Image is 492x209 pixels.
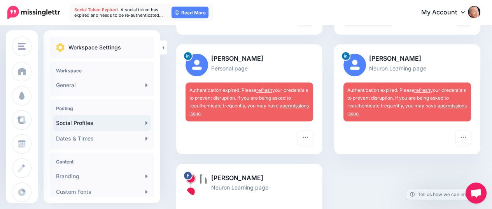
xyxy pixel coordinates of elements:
img: user_default_image.png [186,54,208,76]
h4: Workspace [56,68,148,74]
a: permissions issue [189,103,309,116]
p: Neuron Learning page [343,64,471,73]
a: General [53,77,151,93]
a: Read More [172,7,208,18]
a: refresh [414,87,430,93]
img: user_default_image.png [343,54,366,76]
a: Dates & Times [53,131,151,146]
a: permissions issue [347,103,467,116]
img: Missinglettr [7,6,60,19]
p: [PERSON_NAME] [186,54,313,64]
a: Branding [53,169,151,184]
a: refresh [256,87,272,93]
span: Authentication expired. Please your credentials to prevent disruption. If you are being asked to ... [189,87,309,116]
span: A social token has expired and needs to be re-authenticated… [74,7,163,18]
a: Social Profiles [53,115,151,131]
a: Custom Fonts [53,184,151,200]
a: Tell us how we can improve [406,189,483,200]
a: My Account [413,3,480,22]
img: menu.png [18,43,26,50]
h4: Posting [56,105,148,111]
p: Neuron Learning page [186,183,313,192]
span: Social Token Expired. [74,7,119,12]
p: Personal page [186,64,313,73]
p: [PERSON_NAME] [186,173,313,183]
div: Open chat [466,183,487,204]
img: 161931633_4070036123040654_348337876351995642_n-bsa113389.png [186,173,208,196]
img: settings.png [56,43,65,52]
h4: Content [56,159,148,165]
span: Authentication expired. Please your credentials to prevent disruption. If you are being asked to ... [347,87,467,116]
p: [PERSON_NAME] [343,54,471,64]
p: Workspace Settings [68,43,121,52]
